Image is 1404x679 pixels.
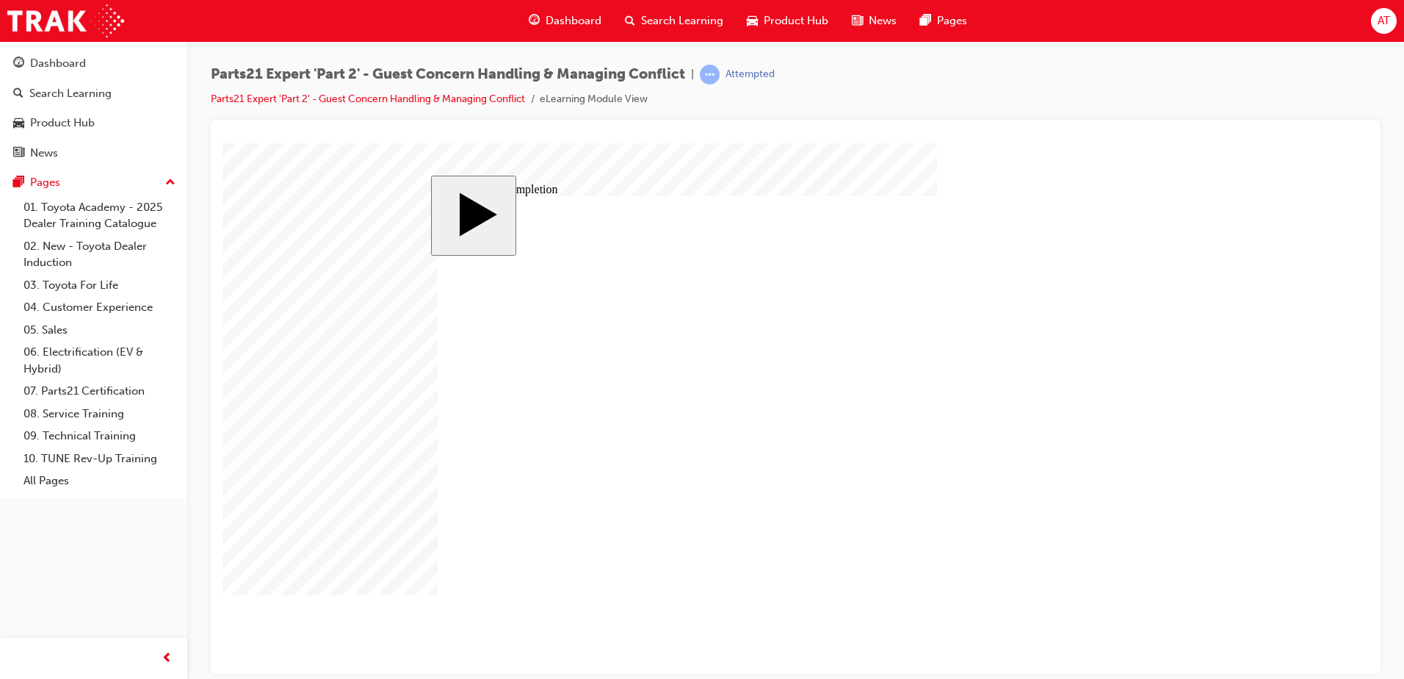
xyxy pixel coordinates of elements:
[1371,8,1397,34] button: AT
[209,32,294,112] button: Start
[18,341,181,380] a: 06. Electrification (EV & Hybrid)
[209,32,938,499] div: Expert | Cluster 2 Start Course
[937,12,967,29] span: Pages
[908,6,979,36] a: pages-iconPages
[840,6,908,36] a: news-iconNews
[517,6,613,36] a: guage-iconDashboard
[18,319,181,342] a: 05. Sales
[13,176,24,190] span: pages-icon
[18,448,181,470] a: 10. TUNE Rev-Up Training
[13,87,23,101] span: search-icon
[30,174,60,191] div: Pages
[13,147,24,160] span: news-icon
[18,274,181,297] a: 03. Toyota For Life
[165,173,175,193] span: up-icon
[13,117,24,130] span: car-icon
[30,145,58,162] div: News
[540,91,648,108] li: eLearning Module View
[18,196,181,235] a: 01. Toyota Academy - 2025 Dealer Training Catalogue
[211,66,685,83] span: Parts21 Expert 'Part 2' - Guest Concern Handling & Managing Conflict
[852,12,863,30] span: news-icon
[725,68,775,82] div: Attempted
[7,4,124,37] img: Trak
[546,12,601,29] span: Dashboard
[30,115,95,132] div: Product Hub
[6,50,181,77] a: Dashboard
[613,6,735,36] a: search-iconSearch Learning
[29,85,112,102] div: Search Learning
[747,12,758,30] span: car-icon
[6,169,181,196] button: Pages
[869,12,897,29] span: News
[6,109,181,137] a: Product Hub
[30,55,86,72] div: Dashboard
[641,12,723,29] span: Search Learning
[18,296,181,319] a: 04. Customer Experience
[691,66,694,83] span: |
[625,12,635,30] span: search-icon
[13,57,24,71] span: guage-icon
[18,235,181,274] a: 02. New - Toyota Dealer Induction
[764,12,828,29] span: Product Hub
[920,12,931,30] span: pages-icon
[529,12,540,30] span: guage-icon
[162,650,173,668] span: prev-icon
[700,65,720,85] span: learningRecordVerb_ATTEMPT-icon
[18,470,181,492] a: All Pages
[735,6,840,36] a: car-iconProduct Hub
[211,93,525,105] a: Parts21 Expert 'Part 2' - Guest Concern Handling & Managing Conflict
[6,140,181,167] a: News
[18,380,181,403] a: 07. Parts21 Certification
[1378,12,1390,29] span: AT
[18,425,181,448] a: 09. Technical Training
[6,80,181,107] a: Search Learning
[18,403,181,425] a: 08. Service Training
[6,47,181,169] button: DashboardSearch LearningProduct HubNews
